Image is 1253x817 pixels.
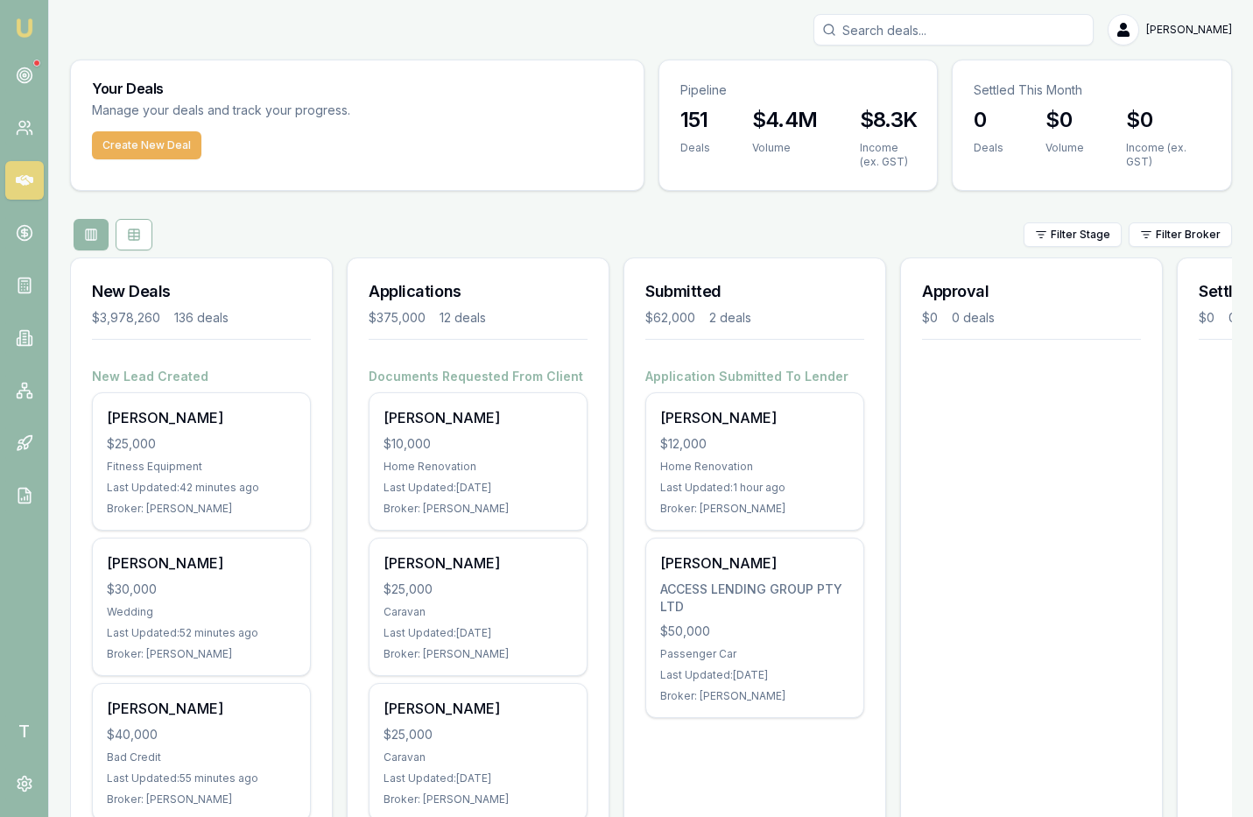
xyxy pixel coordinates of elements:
[107,647,296,661] div: Broker: [PERSON_NAME]
[1045,106,1084,134] h3: $0
[107,460,296,474] div: Fitness Equipment
[1199,309,1214,327] div: $0
[974,106,1003,134] h3: 0
[1146,23,1232,37] span: [PERSON_NAME]
[92,81,623,95] h3: Your Deals
[660,623,849,640] div: $50,000
[107,626,296,640] div: Last Updated: 52 minutes ago
[922,279,1141,304] h3: Approval
[92,368,311,385] h4: New Lead Created
[107,698,296,719] div: [PERSON_NAME]
[660,668,849,682] div: Last Updated: [DATE]
[107,435,296,453] div: $25,000
[384,407,573,428] div: [PERSON_NAME]
[92,131,201,159] button: Create New Deal
[974,141,1003,155] div: Deals
[645,368,864,385] h4: Application Submitted To Lender
[1045,141,1084,155] div: Volume
[369,368,588,385] h4: Documents Requested From Client
[440,309,486,327] div: 12 deals
[660,647,849,661] div: Passenger Car
[645,309,695,327] div: $62,000
[660,460,849,474] div: Home Renovation
[752,106,818,134] h3: $4.4M
[922,309,938,327] div: $0
[384,605,573,619] div: Caravan
[107,502,296,516] div: Broker: [PERSON_NAME]
[1156,228,1221,242] span: Filter Broker
[14,18,35,39] img: emu-icon-u.png
[974,81,1210,99] p: Settled This Month
[1129,222,1232,247] button: Filter Broker
[645,279,864,304] h3: Submitted
[660,689,849,703] div: Broker: [PERSON_NAME]
[1051,228,1110,242] span: Filter Stage
[680,81,917,99] p: Pipeline
[92,101,540,121] p: Manage your deals and track your progress.
[384,750,573,764] div: Caravan
[680,106,710,134] h3: 151
[107,581,296,598] div: $30,000
[174,309,229,327] div: 136 deals
[384,481,573,495] div: Last Updated: [DATE]
[1024,222,1122,247] button: Filter Stage
[92,309,160,327] div: $3,978,260
[107,481,296,495] div: Last Updated: 42 minutes ago
[660,502,849,516] div: Broker: [PERSON_NAME]
[860,106,918,134] h3: $8.3K
[660,407,849,428] div: [PERSON_NAME]
[660,481,849,495] div: Last Updated: 1 hour ago
[660,581,849,616] div: ACCESS LENDING GROUP PTY LTD
[384,726,573,743] div: $25,000
[107,750,296,764] div: Bad Credit
[752,141,818,155] div: Volume
[660,435,849,453] div: $12,000
[107,726,296,743] div: $40,000
[369,309,426,327] div: $375,000
[107,407,296,428] div: [PERSON_NAME]
[384,647,573,661] div: Broker: [PERSON_NAME]
[384,581,573,598] div: $25,000
[107,605,296,619] div: Wedding
[107,792,296,806] div: Broker: [PERSON_NAME]
[5,712,44,750] span: T
[107,553,296,574] div: [PERSON_NAME]
[384,698,573,719] div: [PERSON_NAME]
[680,141,710,155] div: Deals
[384,502,573,516] div: Broker: [PERSON_NAME]
[1126,106,1210,134] h3: $0
[384,792,573,806] div: Broker: [PERSON_NAME]
[813,14,1094,46] input: Search deals
[1126,141,1210,169] div: Income (ex. GST)
[92,279,311,304] h3: New Deals
[384,460,573,474] div: Home Renovation
[709,309,751,327] div: 2 deals
[952,309,995,327] div: 0 deals
[384,626,573,640] div: Last Updated: [DATE]
[107,771,296,785] div: Last Updated: 55 minutes ago
[369,279,588,304] h3: Applications
[660,553,849,574] div: [PERSON_NAME]
[860,141,918,169] div: Income (ex. GST)
[384,553,573,574] div: [PERSON_NAME]
[384,435,573,453] div: $10,000
[384,771,573,785] div: Last Updated: [DATE]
